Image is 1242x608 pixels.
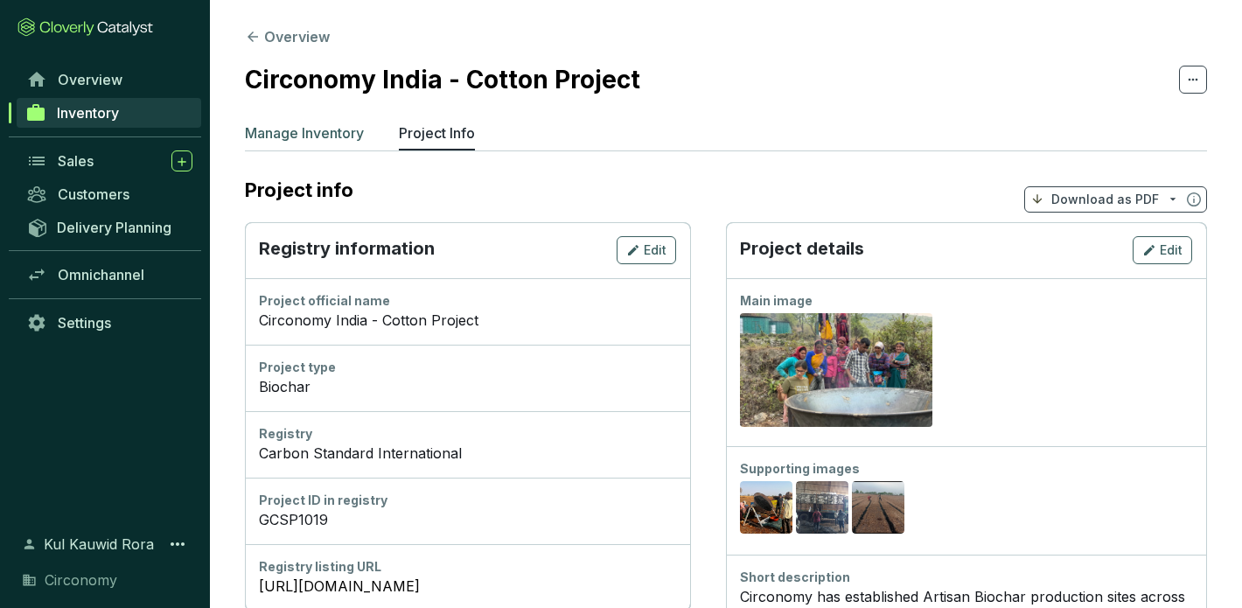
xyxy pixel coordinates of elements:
[740,292,1192,310] div: Main image
[58,152,94,170] span: Sales
[259,376,676,397] div: Biochar
[740,569,1192,586] div: Short description
[58,266,144,283] span: Omnichannel
[245,122,364,143] p: Manage Inventory
[259,443,676,464] div: Carbon Standard International
[259,310,676,331] div: Circonomy India - Cotton Project
[259,236,435,264] p: Registry information
[740,460,1192,478] div: Supporting images
[1051,191,1159,208] p: Download as PDF
[740,236,864,264] p: Project details
[57,104,119,122] span: Inventory
[245,178,371,201] h2: Project info
[644,241,666,259] span: Edit
[259,292,676,310] div: Project official name
[617,236,676,264] button: Edit
[259,492,676,509] div: Project ID in registry
[259,425,676,443] div: Registry
[58,185,129,203] span: Customers
[17,98,201,128] a: Inventory
[44,534,154,555] span: Kul Kauwid Rora
[399,122,475,143] p: Project Info
[245,61,640,98] h2: Circonomy India - Cotton Project
[45,570,117,591] span: Circonomy
[17,65,201,94] a: Overview
[1133,236,1192,264] button: Edit
[1160,241,1183,259] span: Edit
[17,146,201,176] a: Sales
[17,179,201,209] a: Customers
[17,260,201,290] a: Omnichannel
[259,576,676,597] a: [URL][DOMAIN_NAME]
[17,213,201,241] a: Delivery Planning
[17,308,201,338] a: Settings
[57,219,171,236] span: Delivery Planning
[58,71,122,88] span: Overview
[259,509,676,530] div: GCSP1019
[259,359,676,376] div: Project type
[245,26,330,47] button: Overview
[259,558,676,576] div: Registry listing URL
[58,314,111,332] span: Settings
